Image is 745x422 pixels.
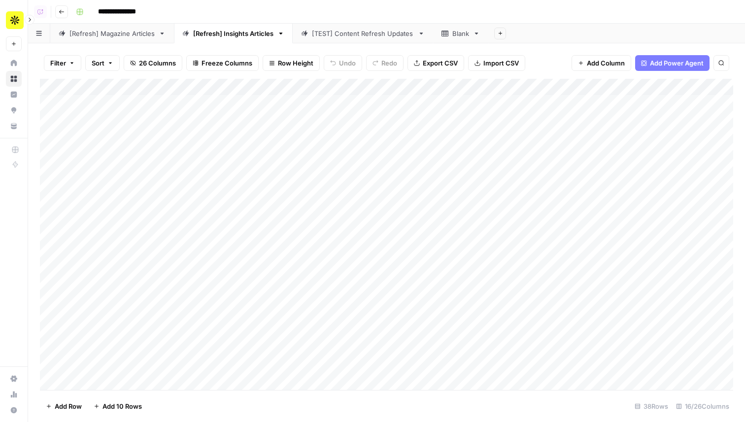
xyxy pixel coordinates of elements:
a: Insights [6,87,22,102]
div: [TEST] Content Refresh Updates [312,29,414,38]
button: Workspace: Apollo [6,8,22,32]
a: Settings [6,371,22,387]
span: 26 Columns [139,58,176,68]
a: [Refresh] Magazine Articles [50,24,174,43]
button: Import CSV [468,55,525,71]
button: 26 Columns [124,55,182,71]
a: Home [6,55,22,71]
span: Import CSV [483,58,519,68]
a: Browse [6,71,22,87]
div: Blank [452,29,469,38]
button: Add Power Agent [635,55,710,71]
button: Add 10 Rows [88,398,148,414]
span: Filter [50,58,66,68]
button: Help + Support [6,402,22,418]
div: [Refresh] Magazine Articles [69,29,155,38]
span: Undo [339,58,356,68]
span: Row Height [278,58,313,68]
a: [Refresh] Insights Articles [174,24,293,43]
a: Usage [6,387,22,402]
a: Your Data [6,118,22,134]
a: Opportunities [6,102,22,118]
button: Sort [85,55,120,71]
span: Add Row [55,401,82,411]
span: Sort [92,58,104,68]
span: Redo [381,58,397,68]
button: Redo [366,55,404,71]
img: Apollo Logo [6,11,24,29]
a: Blank [433,24,488,43]
button: Add Column [572,55,631,71]
button: Export CSV [407,55,464,71]
a: [TEST] Content Refresh Updates [293,24,433,43]
span: Add 10 Rows [102,401,142,411]
span: Add Power Agent [650,58,704,68]
button: Freeze Columns [186,55,259,71]
div: [Refresh] Insights Articles [193,29,273,38]
div: 16/26 Columns [672,398,733,414]
button: Row Height [263,55,320,71]
span: Add Column [587,58,625,68]
button: Undo [324,55,362,71]
div: 38 Rows [631,398,672,414]
button: Add Row [40,398,88,414]
span: Freeze Columns [202,58,252,68]
span: Export CSV [423,58,458,68]
button: Filter [44,55,81,71]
